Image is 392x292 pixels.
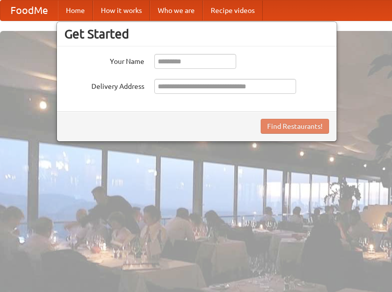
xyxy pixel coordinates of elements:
[261,119,329,134] button: Find Restaurants!
[0,0,58,20] a: FoodMe
[64,26,329,41] h3: Get Started
[58,0,93,20] a: Home
[150,0,203,20] a: Who we are
[93,0,150,20] a: How it works
[64,54,144,66] label: Your Name
[203,0,263,20] a: Recipe videos
[64,79,144,91] label: Delivery Address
